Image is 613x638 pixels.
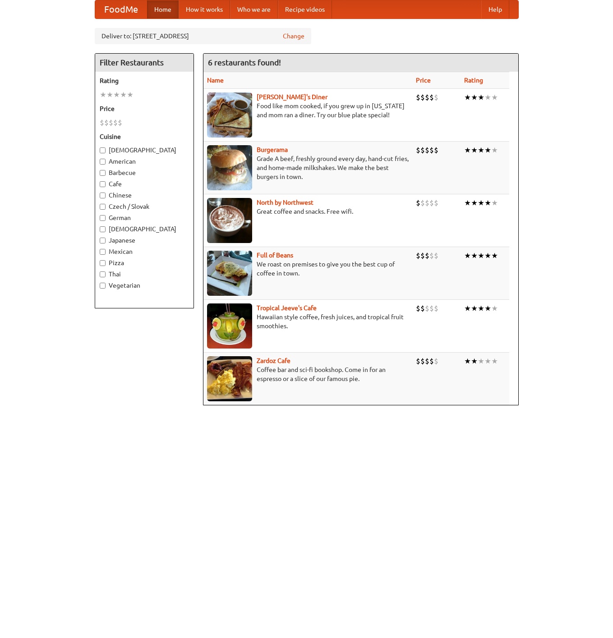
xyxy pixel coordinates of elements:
[207,312,409,330] p: Hawaiian style coffee, fresh juices, and tropical fruit smoothies.
[100,170,106,176] input: Barbecue
[257,252,293,259] a: Full of Beans
[471,251,478,261] li: ★
[95,0,147,18] a: FoodMe
[207,101,409,119] p: Food like mom cooked, if you grew up in [US_STATE] and mom ran a diner. Try our blue plate special!
[207,356,252,401] img: zardoz.jpg
[118,118,122,128] li: $
[283,32,304,41] a: Change
[478,198,484,208] li: ★
[179,0,230,18] a: How it works
[425,356,429,366] li: $
[207,207,409,216] p: Great coffee and snacks. Free wifi.
[491,92,498,102] li: ★
[416,356,420,366] li: $
[420,251,425,261] li: $
[127,90,134,100] li: ★
[95,54,194,72] h4: Filter Restaurants
[100,281,189,290] label: Vegetarian
[100,157,189,166] label: American
[434,145,438,155] li: $
[420,198,425,208] li: $
[100,247,189,256] label: Mexican
[147,0,179,18] a: Home
[416,198,420,208] li: $
[471,92,478,102] li: ★
[471,145,478,155] li: ★
[100,271,106,277] input: Thai
[100,215,106,221] input: German
[425,92,429,102] li: $
[257,304,317,312] a: Tropical Jeeve's Cafe
[491,356,498,366] li: ★
[100,104,189,113] h5: Price
[100,147,106,153] input: [DEMOGRAPHIC_DATA]
[416,92,420,102] li: $
[100,202,189,211] label: Czech / Slovak
[420,92,425,102] li: $
[106,90,113,100] li: ★
[120,90,127,100] li: ★
[478,303,484,313] li: ★
[208,58,281,67] ng-pluralize: 6 restaurants found!
[491,198,498,208] li: ★
[434,92,438,102] li: $
[478,145,484,155] li: ★
[100,283,106,289] input: Vegetarian
[207,154,409,181] p: Grade A beef, freshly ground every day, hand-cut fries, and home-made milkshakes. We make the bes...
[434,303,438,313] li: $
[100,204,106,210] input: Czech / Slovak
[416,77,431,84] a: Price
[416,251,420,261] li: $
[95,28,311,44] div: Deliver to: [STREET_ADDRESS]
[100,76,189,85] h5: Rating
[491,251,498,261] li: ★
[207,145,252,190] img: burgerama.jpg
[471,303,478,313] li: ★
[471,198,478,208] li: ★
[484,92,491,102] li: ★
[464,356,471,366] li: ★
[257,93,327,101] a: [PERSON_NAME]'s Diner
[100,159,106,165] input: American
[100,168,189,177] label: Barbecue
[207,260,409,278] p: We roast on premises to give you the best cup of coffee in town.
[434,251,438,261] li: $
[491,145,498,155] li: ★
[420,145,425,155] li: $
[464,77,483,84] a: Rating
[429,92,434,102] li: $
[207,303,252,349] img: jeeves.jpg
[257,199,313,206] a: North by Northwest
[434,198,438,208] li: $
[100,238,106,243] input: Japanese
[434,356,438,366] li: $
[100,236,189,245] label: Japanese
[113,118,118,128] li: $
[429,145,434,155] li: $
[478,92,484,102] li: ★
[484,356,491,366] li: ★
[100,249,106,255] input: Mexican
[257,357,290,364] a: Zardoz Cafe
[100,179,189,188] label: Cafe
[429,251,434,261] li: $
[257,146,288,153] a: Burgerama
[113,90,120,100] li: ★
[464,145,471,155] li: ★
[100,193,106,198] input: Chinese
[100,181,106,187] input: Cafe
[207,251,252,296] img: beans.jpg
[425,303,429,313] li: $
[464,303,471,313] li: ★
[491,303,498,313] li: ★
[420,356,425,366] li: $
[104,118,109,128] li: $
[425,145,429,155] li: $
[425,198,429,208] li: $
[484,251,491,261] li: ★
[471,356,478,366] li: ★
